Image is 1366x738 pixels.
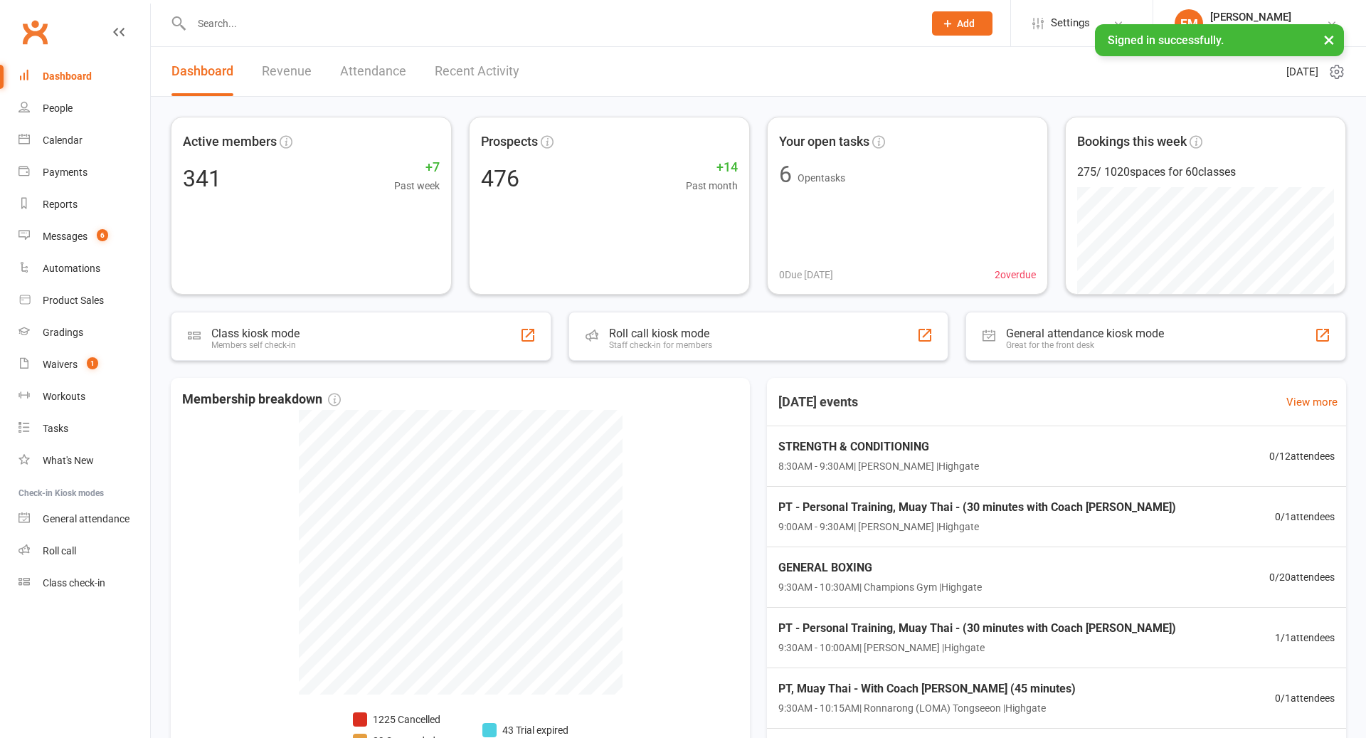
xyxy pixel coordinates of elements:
span: 9:00AM - 9:30AM | [PERSON_NAME] | Highgate [778,519,1176,534]
button: Add [932,11,992,36]
span: Your open tasks [779,132,869,152]
a: Reports [18,189,150,221]
a: Recent Activity [435,47,519,96]
div: [PERSON_NAME] [1210,11,1326,23]
a: Class kiosk mode [18,567,150,599]
span: PT - Personal Training, Muay Thai - (30 minutes with Coach [PERSON_NAME]) [778,619,1176,638]
li: 43 Trial expired [482,722,568,738]
a: Dashboard [18,60,150,93]
a: What's New [18,445,150,477]
a: Clubworx [17,14,53,50]
div: General attendance kiosk mode [1006,327,1164,340]
a: Payments [18,157,150,189]
h3: [DATE] events [767,389,869,415]
span: 0 / 1 attendees [1275,509,1335,524]
span: 9:30AM - 10:00AM | [PERSON_NAME] | Highgate [778,640,1176,655]
div: Dashboard [43,70,92,82]
div: Messages [43,231,88,242]
span: 0 / 12 attendees [1269,448,1335,464]
span: Open tasks [798,172,845,184]
div: People [43,102,73,114]
div: Staff check-in for members [609,340,712,350]
span: 0 / 1 attendees [1275,690,1335,706]
span: PT - Personal Training, Muay Thai - (30 minutes with Coach [PERSON_NAME]) [778,498,1176,517]
div: 476 [481,167,519,190]
div: Champions Gym Highgate [1210,23,1326,36]
div: Automations [43,263,100,274]
a: View more [1286,394,1338,411]
div: Reports [43,199,78,210]
div: Payments [43,167,88,178]
span: Prospects [481,132,538,152]
span: Add [957,18,975,29]
div: 341 [183,167,221,190]
div: Calendar [43,135,83,146]
li: 1225 Cancelled [353,712,460,727]
div: 275 / 1020 spaces for 60 classes [1077,163,1334,181]
span: +7 [394,157,440,178]
div: EM [1175,9,1203,38]
a: Gradings [18,317,150,349]
span: 1 / 1 attendees [1275,630,1335,645]
span: Signed in successfully. [1108,33,1224,47]
div: Roll call kiosk mode [609,327,712,340]
span: Active members [183,132,277,152]
span: 0 / 20 attendees [1269,569,1335,585]
div: Tasks [43,423,68,434]
a: Tasks [18,413,150,445]
span: Bookings this week [1077,132,1187,152]
div: Class check-in [43,577,105,589]
div: Waivers [43,359,78,370]
a: Messages 6 [18,221,150,253]
div: Product Sales [43,295,104,306]
div: Roll call [43,545,76,557]
div: Gradings [43,327,83,338]
a: Revenue [262,47,312,96]
div: Class kiosk mode [211,327,300,340]
span: 0 Due [DATE] [779,267,833,283]
span: 8:30AM - 9:30AM | [PERSON_NAME] | Highgate [778,458,979,474]
span: Settings [1051,7,1090,39]
div: Great for the front desk [1006,340,1164,350]
span: PT, Muay Thai - With Coach [PERSON_NAME] (45 minutes) [778,680,1076,698]
a: Workouts [18,381,150,413]
a: Attendance [340,47,406,96]
a: Roll call [18,535,150,567]
span: 6 [97,229,108,241]
a: Automations [18,253,150,285]
span: Past week [394,178,440,194]
input: Search... [187,14,914,33]
span: 9:30AM - 10:30AM | Champions Gym | Highgate [778,579,982,595]
div: Workouts [43,391,85,402]
a: Product Sales [18,285,150,317]
div: What's New [43,455,94,466]
a: General attendance kiosk mode [18,503,150,535]
span: [DATE] [1286,63,1318,80]
span: 9:30AM - 10:15AM | Ronnarong (LOMA) Tongseeon | Highgate [778,700,1076,716]
a: Calendar [18,125,150,157]
span: Past month [686,178,738,194]
a: People [18,93,150,125]
span: 1 [87,357,98,369]
span: 2 overdue [995,267,1036,283]
div: Members self check-in [211,340,300,350]
div: 6 [779,163,792,186]
span: +14 [686,157,738,178]
button: × [1316,24,1342,55]
span: STRENGTH & CONDITIONING [778,438,979,456]
span: GENERAL BOXING [778,559,982,577]
a: Dashboard [171,47,233,96]
span: Membership breakdown [182,389,341,410]
div: General attendance [43,513,129,524]
a: Waivers 1 [18,349,150,381]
